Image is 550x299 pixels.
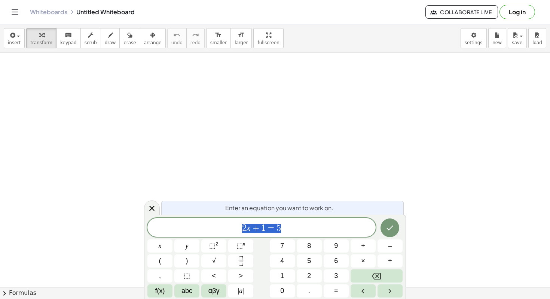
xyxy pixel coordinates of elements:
[238,31,245,40] i: format_size
[307,271,311,281] span: 2
[307,241,311,251] span: 8
[351,284,376,298] button: Left arrow
[324,269,349,283] button: 3
[65,31,72,40] i: keyboard
[174,254,199,268] button: )
[186,241,189,251] span: y
[209,242,216,250] span: ⬚
[215,31,222,40] i: format_size
[228,284,253,298] button: Absolute value
[465,40,483,45] span: settings
[461,28,487,48] button: settings
[144,40,162,45] span: arrange
[351,254,376,268] button: Times
[378,254,403,268] button: Divide
[361,241,365,251] span: +
[270,269,295,283] button: 1
[4,28,25,48] button: insert
[228,239,253,253] button: Superscript
[308,286,310,296] span: .
[488,28,506,48] button: new
[201,254,226,268] button: Square root
[280,271,284,281] span: 1
[388,241,392,251] span: –
[212,271,216,281] span: <
[201,239,226,253] button: Squared
[210,40,227,45] span: smaller
[235,40,248,45] span: larger
[276,224,281,233] span: 5
[257,40,279,45] span: fullscreen
[225,203,333,212] span: Enter an equation you want to work on.
[201,269,226,283] button: Less than
[243,241,245,247] sup: n
[147,254,172,268] button: (
[508,28,527,48] button: save
[174,269,199,283] button: Placeholder
[239,271,243,281] span: >
[297,284,322,298] button: .
[105,40,116,45] span: draw
[351,269,403,283] button: Backspace
[242,224,247,233] span: 2
[378,239,403,253] button: Minus
[297,254,322,268] button: 5
[238,286,244,296] span: a
[181,286,192,296] span: abc
[159,256,161,266] span: (
[212,256,216,266] span: √
[324,254,349,268] button: 6
[119,28,140,48] button: erase
[186,28,205,48] button: redoredo
[186,256,188,266] span: )
[324,284,349,298] button: Equals
[9,6,21,18] button: Toggle navigation
[174,239,199,253] button: y
[492,40,502,45] span: new
[159,241,162,251] span: x
[270,239,295,253] button: 7
[123,40,136,45] span: erase
[147,284,172,298] button: Functions
[280,241,284,251] span: 7
[266,224,276,233] span: =
[324,239,349,253] button: 9
[280,256,284,266] span: 4
[159,271,161,281] span: ,
[297,269,322,283] button: 2
[140,28,166,48] button: arrange
[528,28,546,48] button: load
[8,40,21,45] span: insert
[236,242,243,250] span: ⬚
[60,40,77,45] span: keypad
[261,224,266,233] span: 1
[30,8,67,16] a: Whiteboards
[334,286,338,296] span: =
[242,287,244,295] span: |
[297,239,322,253] button: 8
[280,286,284,296] span: 0
[247,223,251,233] var: x
[251,224,262,233] span: +
[334,271,338,281] span: 3
[351,239,376,253] button: Plus
[425,5,498,19] button: Collaborate Live
[56,28,81,48] button: keyboardkeypad
[270,284,295,298] button: 0
[499,5,535,19] button: Log in
[174,284,199,298] button: Alphabet
[173,31,180,40] i: undo
[201,284,226,298] button: Greek alphabet
[238,287,239,295] span: |
[361,256,365,266] span: ×
[270,254,295,268] button: 4
[378,284,403,298] button: Right arrow
[30,40,52,45] span: transform
[334,256,338,266] span: 6
[512,40,522,45] span: save
[147,269,172,283] button: ,
[147,239,172,253] button: x
[171,40,183,45] span: undo
[155,286,165,296] span: f(x)
[432,9,492,15] span: Collaborate Live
